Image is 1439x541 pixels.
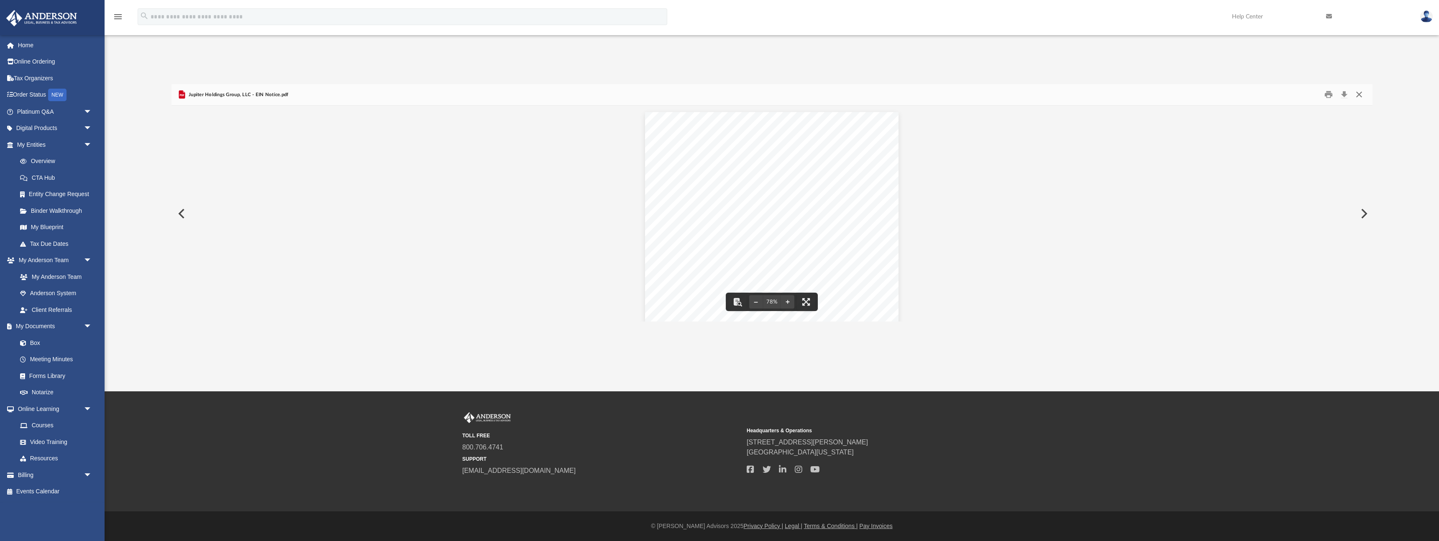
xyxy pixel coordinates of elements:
i: menu [113,12,123,22]
a: Courses [12,417,100,434]
a: Home [6,37,105,54]
a: Online Ordering [6,54,105,70]
a: Online Learningarrow_drop_down [6,401,100,417]
a: 800.706.4741 [462,444,503,451]
a: Notarize [12,384,100,401]
a: Pay Invoices [859,523,892,529]
button: Zoom out [749,293,763,311]
a: My Documentsarrow_drop_down [6,318,100,335]
img: User Pic [1420,10,1433,23]
a: Privacy Policy | [744,523,784,529]
a: Client Referrals [12,301,100,318]
span: arrow_drop_down [84,120,100,137]
a: Tax Due Dates [12,235,105,252]
img: Anderson Advisors Platinum Portal [4,10,79,26]
a: Binder Walkthrough [12,202,105,219]
img: Anderson Advisors Platinum Portal [462,412,512,423]
div: Document Viewer [172,106,1372,322]
div: Preview [172,84,1372,322]
a: Forms Library [12,367,96,384]
a: My Anderson Team [12,268,96,285]
div: © [PERSON_NAME] Advisors 2025 [105,522,1439,531]
a: Platinum Q&Aarrow_drop_down [6,103,105,120]
a: [EMAIL_ADDRESS][DOMAIN_NAME] [462,467,576,474]
a: Box [12,334,96,351]
a: Order StatusNEW [6,87,105,104]
a: Anderson System [12,285,100,302]
a: Legal | [785,523,802,529]
div: Page 1 [645,106,898,332]
div: File preview [172,106,1372,322]
a: My Entitiesarrow_drop_down [6,136,105,153]
span: arrow_drop_down [84,401,100,418]
a: Digital Productsarrow_drop_down [6,120,105,137]
a: Overview [12,153,105,170]
small: Headquarters & Operations [747,427,1025,434]
a: Events Calendar [6,483,105,500]
a: [GEOGRAPHIC_DATA][US_STATE] [747,449,854,456]
a: Meeting Minutes [12,351,100,368]
span: Jupiter Holdings Group, LLC - EIN Notice.pdf [187,91,289,99]
a: Billingarrow_drop_down [6,467,105,483]
a: Resources [12,450,100,467]
a: Video Training [12,434,96,450]
small: SUPPORT [462,455,741,463]
span: arrow_drop_down [84,103,100,120]
a: Tax Organizers [6,70,105,87]
button: Toggle findbar [728,293,747,311]
button: Download [1337,88,1352,101]
span: arrow_drop_down [84,467,100,484]
small: TOLL FREE [462,432,741,439]
button: Print [1320,88,1337,101]
div: Current zoom level [763,299,781,305]
span: arrow_drop_down [84,252,100,269]
div: NEW [48,89,67,101]
button: Close [1352,88,1367,101]
a: Entity Change Request [12,186,105,203]
a: My Anderson Teamarrow_drop_down [6,252,100,269]
i: search [140,11,149,20]
button: Enter fullscreen [797,293,815,311]
button: Next File [1354,202,1372,225]
a: menu [113,16,123,22]
span: arrow_drop_down [84,318,100,335]
button: Previous File [172,202,190,225]
button: Zoom in [781,293,794,311]
a: [STREET_ADDRESS][PERSON_NAME] [747,439,868,446]
a: My Blueprint [12,219,100,236]
a: CTA Hub [12,169,105,186]
span: arrow_drop_down [84,136,100,153]
a: Terms & Conditions | [804,523,858,529]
